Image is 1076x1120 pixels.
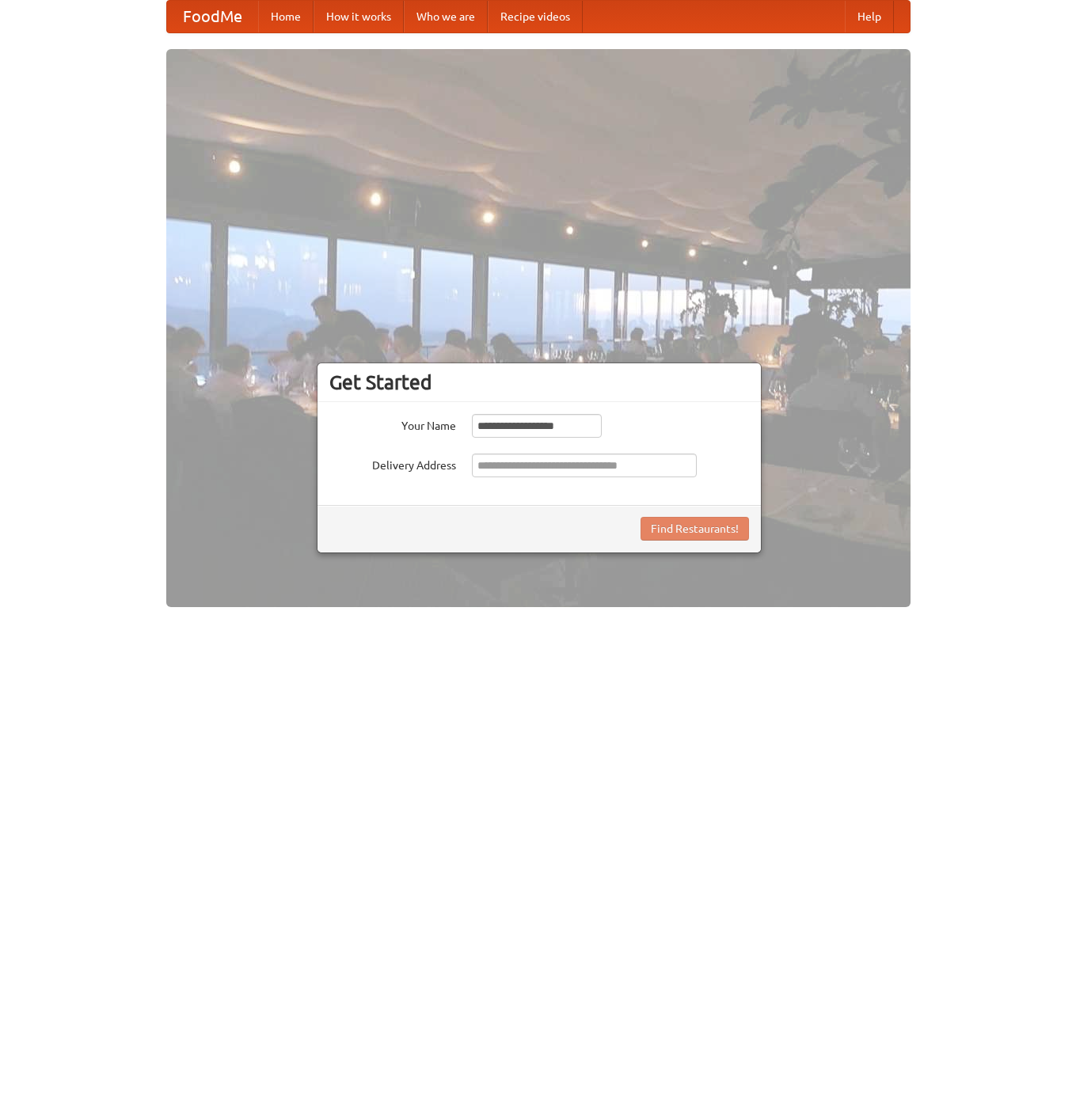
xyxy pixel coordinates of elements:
[845,1,894,32] a: Help
[329,454,456,473] label: Delivery Address
[488,1,583,32] a: Recipe videos
[329,370,749,394] h3: Get Started
[641,517,749,541] button: Find Restaurants!
[329,414,456,434] label: Your Name
[258,1,314,32] a: Home
[314,1,404,32] a: How it works
[167,1,258,32] a: FoodMe
[404,1,488,32] a: Who we are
